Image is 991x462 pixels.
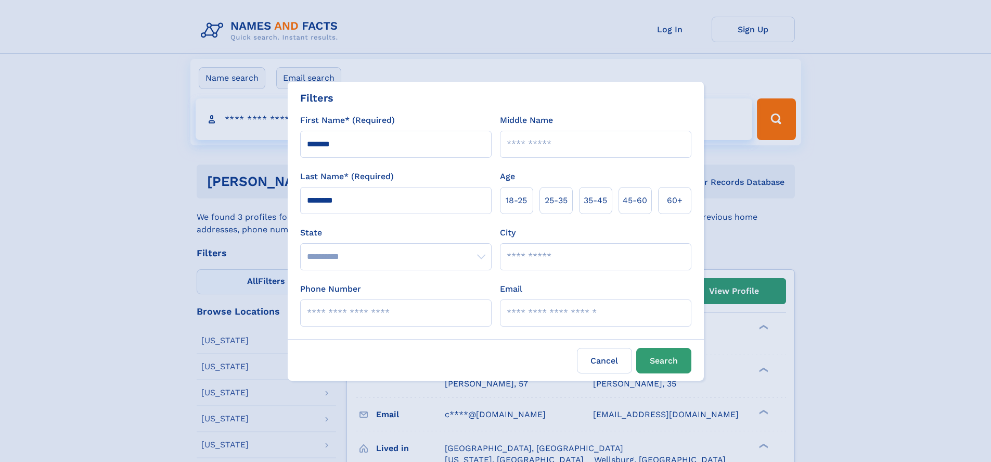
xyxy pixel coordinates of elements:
label: Cancel [577,348,632,373]
div: Filters [300,90,333,106]
label: Age [500,170,515,183]
label: Email [500,283,522,295]
span: 25‑35 [545,194,568,207]
button: Search [636,348,691,373]
label: Middle Name [500,114,553,127]
label: First Name* (Required) [300,114,395,127]
label: Last Name* (Required) [300,170,394,183]
label: City [500,227,516,239]
label: State [300,227,492,239]
span: 45‑60 [623,194,647,207]
label: Phone Number [300,283,361,295]
span: 60+ [667,194,683,207]
span: 35‑45 [584,194,607,207]
span: 18‑25 [506,194,527,207]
